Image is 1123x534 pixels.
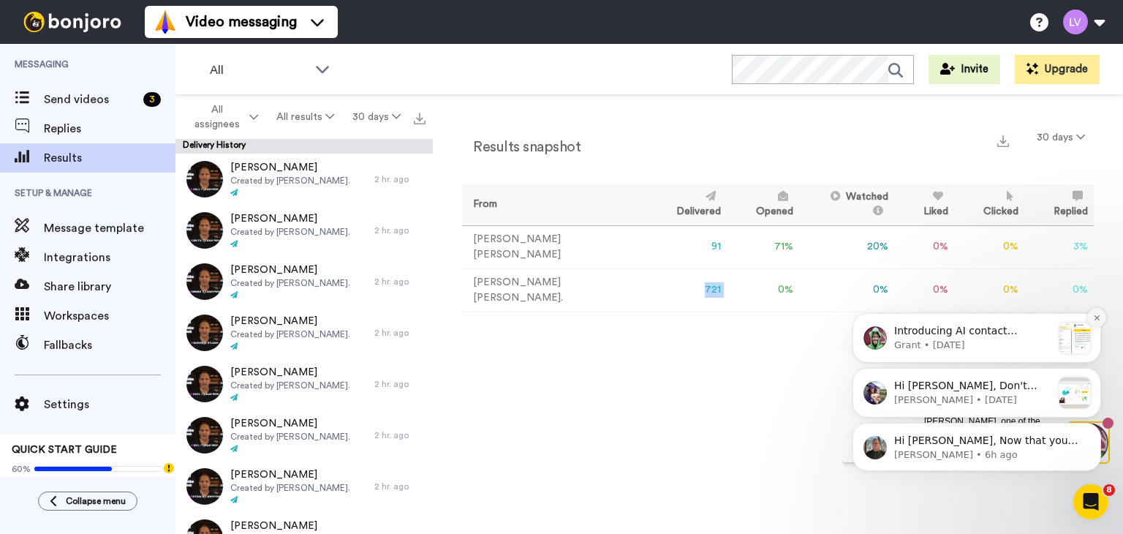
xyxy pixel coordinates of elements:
th: From [462,184,647,225]
div: 2 hr. ago [374,276,426,287]
div: 3 [143,92,161,107]
button: All results [268,104,344,130]
button: Upgrade [1015,55,1100,84]
span: Results [44,149,175,167]
th: Opened [727,184,799,225]
button: Export all results that match these filters now. [409,106,430,128]
img: bj-logo-header-white.svg [18,12,127,32]
span: Workspaces [44,307,175,325]
button: Export a summary of each team member’s results that match this filter now. [993,129,1013,151]
th: Delivered [647,184,727,225]
span: QUICK START GUIDE [12,445,117,455]
button: All assignees [178,97,268,138]
div: 2 hr. ago [374,173,426,185]
td: [PERSON_NAME] [PERSON_NAME]. [462,268,647,312]
a: [PERSON_NAME]Created by [PERSON_NAME].2 hr. ago [175,461,433,512]
div: Delivery History [175,139,433,154]
span: All assignees [187,102,246,132]
button: Collapse menu [38,492,137,511]
th: Liked [894,184,954,225]
div: Tooltip anchor [162,462,175,475]
div: 2 hr. ago [374,378,426,390]
span: [PERSON_NAME] [230,263,350,277]
td: 721 [647,268,727,312]
iframe: Intercom notifications message [831,219,1123,494]
th: Clicked [954,184,1024,225]
td: 71 % [727,225,799,268]
h2: Results snapshot [462,139,581,155]
span: Hi [PERSON_NAME], I'm [PERSON_NAME], one of the co-founders and I wanted to say hi & welcome. I'v... [82,12,198,140]
td: 0 % [727,268,799,312]
a: [PERSON_NAME]Created by [PERSON_NAME].2 hr. ago [175,205,433,256]
img: 5fae2956-7e7a-41a2-8048-523c563e3483-thumb.jpg [186,315,223,351]
span: 60% [12,463,31,475]
img: 57f6d62d-b94f-4c93-88ec-33788e96394a-thumb.jpg [186,161,223,198]
button: Invite [929,55,1000,84]
img: 92049451-8791-491d-90c0-9b2db8649161-thumb.jpg [186,212,223,249]
img: export.svg [997,135,1009,147]
button: 30 days [1028,124,1094,151]
div: 2 hr. ago [374,327,426,339]
span: [PERSON_NAME] [230,365,350,380]
span: Settings [44,396,175,413]
td: 91 [647,225,727,268]
a: [PERSON_NAME]Created by [PERSON_NAME].2 hr. ago [175,307,433,358]
a: [PERSON_NAME]Created by [PERSON_NAME].2 hr. ago [175,256,433,307]
th: Replied [1024,184,1094,225]
span: Fallbacks [44,336,175,354]
div: 2 hr. ago [374,481,426,492]
img: 3183ab3e-59ed-45f6-af1c-10226f767056-1659068401.jpg [1,3,41,42]
td: 0 % [799,268,895,312]
span: Integrations [44,249,175,266]
span: Created by [PERSON_NAME]. [230,380,350,391]
a: [PERSON_NAME]Created by [PERSON_NAME].2 hr. ago [175,410,433,461]
span: Created by [PERSON_NAME]. [230,175,350,187]
span: Send videos [44,91,137,108]
div: 2 hr. ago [374,225,426,236]
td: 20 % [799,225,895,268]
span: [PERSON_NAME] [230,519,350,533]
button: 30 days [343,104,409,130]
span: Collapse menu [66,495,126,507]
img: 8c087208-d329-4f66-a2d3-7fb6210fdc3a-thumb.jpg [186,417,223,454]
span: [PERSON_NAME] [230,211,350,226]
img: mute-white.svg [47,47,64,64]
span: [PERSON_NAME] [230,416,350,431]
img: b39175fa-8c96-4b80-a1a2-ac131d36505f-thumb.jpg [186,263,223,300]
span: All [210,61,308,79]
th: Watched [799,184,895,225]
a: [PERSON_NAME]Created by [PERSON_NAME].2 hr. ago [175,358,433,410]
span: [PERSON_NAME] [230,160,350,175]
span: [PERSON_NAME] [230,467,350,482]
span: Video messaging [186,12,297,32]
span: Created by [PERSON_NAME]. [230,482,350,494]
span: Share library [44,278,175,296]
img: vm-color.svg [154,10,177,34]
img: 47712d0d-4a60-4076-940c-5f6b6ac73442-thumb.jpg [186,366,223,402]
img: export.svg [414,113,426,124]
span: [PERSON_NAME] [230,314,350,328]
span: Replies [44,120,175,138]
span: Created by [PERSON_NAME]. [230,328,350,340]
span: Created by [PERSON_NAME]. [230,226,350,238]
div: 2 hr. ago [374,429,426,441]
a: [PERSON_NAME]Created by [PERSON_NAME].2 hr. ago [175,154,433,205]
span: Message template [44,219,175,237]
span: 8 [1103,484,1115,496]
